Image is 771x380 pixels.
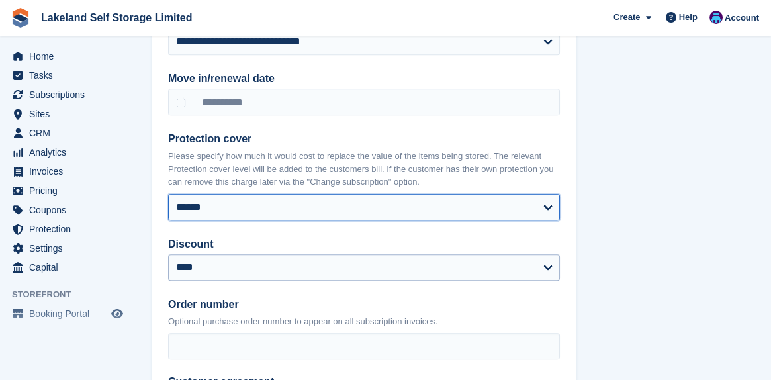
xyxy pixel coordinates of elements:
a: menu [7,66,125,85]
img: stora-icon-8386f47178a22dfd0bd8f6a31ec36ba5ce8667c1dd55bd0f319d3a0aa187defe.svg [11,8,30,28]
label: Discount [168,236,560,252]
span: Tasks [29,66,109,85]
span: Settings [29,239,109,258]
a: menu [7,181,125,200]
span: Pricing [29,181,109,200]
label: Order number [168,297,560,312]
span: Storefront [12,288,132,301]
a: menu [7,162,125,181]
span: Create [613,11,640,24]
p: Please specify how much it would cost to replace the value of the items being stored. The relevan... [168,150,560,189]
a: menu [7,201,125,219]
a: Preview store [109,306,125,322]
a: menu [7,258,125,277]
span: CRM [29,124,109,142]
span: Home [29,47,109,66]
span: Help [679,11,698,24]
span: Protection [29,220,109,238]
img: David Dickson [709,11,723,24]
span: Invoices [29,162,109,181]
a: menu [7,220,125,238]
label: Move in/renewal date [168,71,560,87]
span: Analytics [29,143,109,162]
a: menu [7,239,125,258]
span: Account [725,11,759,24]
a: menu [7,47,125,66]
span: Capital [29,258,109,277]
span: Coupons [29,201,109,219]
a: Lakeland Self Storage Limited [36,7,198,28]
span: Subscriptions [29,85,109,104]
span: Booking Portal [29,305,109,323]
a: menu [7,124,125,142]
p: Optional purchase order number to appear on all subscription invoices. [168,315,560,328]
a: menu [7,85,125,104]
a: menu [7,305,125,323]
label: Protection cover [168,131,560,147]
a: menu [7,105,125,123]
a: menu [7,143,125,162]
span: Sites [29,105,109,123]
